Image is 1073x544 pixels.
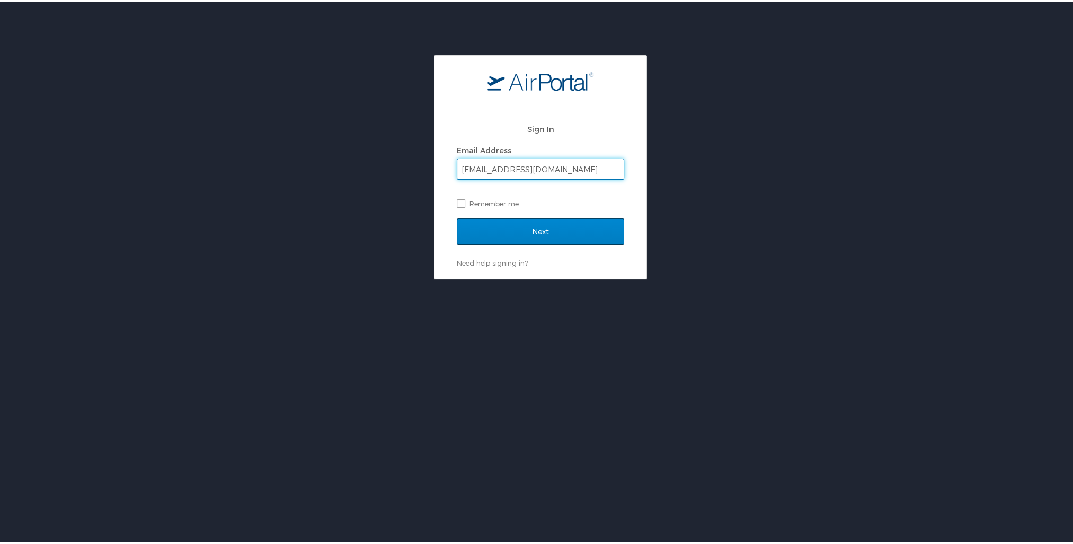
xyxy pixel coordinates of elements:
[457,216,624,243] input: Next
[457,194,624,209] label: Remember me
[457,257,528,265] a: Need help signing in?
[457,144,511,153] label: Email Address
[487,69,593,89] img: logo
[457,121,624,133] h2: Sign In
